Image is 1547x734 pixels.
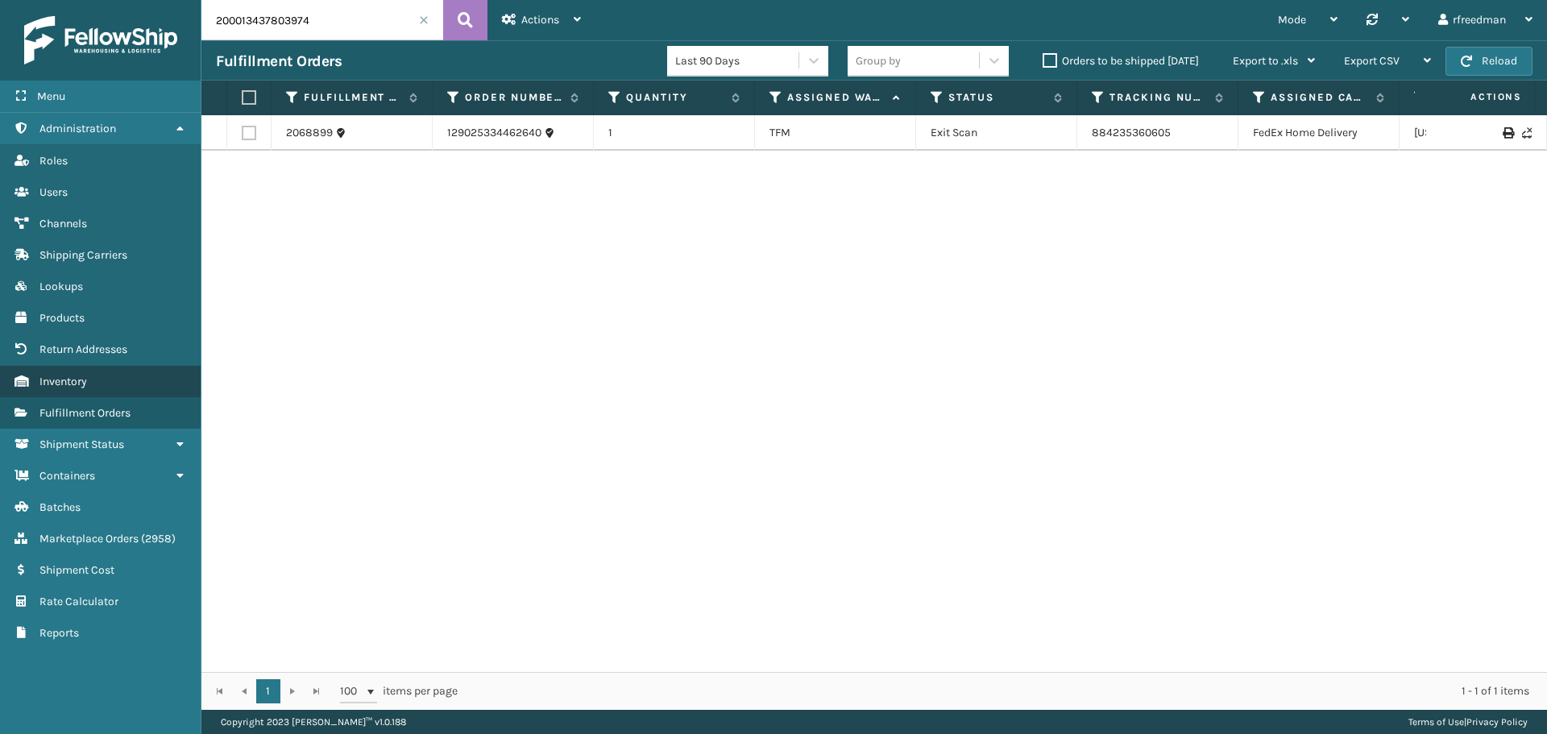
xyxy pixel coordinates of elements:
[1344,54,1400,68] span: Export CSV
[480,683,1529,699] div: 1 - 1 of 1 items
[521,13,559,27] span: Actions
[626,90,724,105] label: Quantity
[1278,13,1306,27] span: Mode
[39,185,68,199] span: Users
[39,532,139,545] span: Marketplace Orders
[1271,90,1368,105] label: Assigned Carrier Service
[1092,126,1171,139] a: 884235360605
[1233,54,1298,68] span: Export to .xls
[1408,716,1464,728] a: Terms of Use
[39,248,127,262] span: Shipping Carriers
[1466,716,1528,728] a: Privacy Policy
[787,90,885,105] label: Assigned Warehouse
[1522,127,1532,139] i: Never Shipped
[447,125,541,141] a: 129025334462640
[916,115,1077,151] td: Exit Scan
[39,375,87,388] span: Inventory
[340,679,458,703] span: items per page
[39,469,95,483] span: Containers
[216,52,342,71] h3: Fulfillment Orders
[37,89,65,103] span: Menu
[1109,90,1207,105] label: Tracking Number
[1408,710,1528,734] div: |
[39,280,83,293] span: Lookups
[304,90,401,105] label: Fulfillment Order Id
[675,52,800,69] div: Last 90 Days
[39,563,114,577] span: Shipment Cost
[39,342,127,356] span: Return Addresses
[1043,54,1199,68] label: Orders to be shipped [DATE]
[39,626,79,640] span: Reports
[39,595,118,608] span: Rate Calculator
[256,679,280,703] a: 1
[340,683,364,699] span: 100
[1238,115,1400,151] td: FedEx Home Delivery
[39,122,116,135] span: Administration
[39,217,87,230] span: Channels
[24,16,177,64] img: logo
[286,125,333,141] a: 2068899
[39,406,131,420] span: Fulfillment Orders
[755,115,916,151] td: TFM
[221,710,406,734] p: Copyright 2023 [PERSON_NAME]™ v 1.0.188
[1503,127,1512,139] i: Print Label
[39,500,81,514] span: Batches
[1445,47,1532,76] button: Reload
[465,90,562,105] label: Order Number
[39,437,124,451] span: Shipment Status
[856,52,901,69] div: Group by
[948,90,1046,105] label: Status
[39,311,85,325] span: Products
[141,532,176,545] span: ( 2958 )
[39,154,68,168] span: Roles
[594,115,755,151] td: 1
[1420,84,1532,110] span: Actions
